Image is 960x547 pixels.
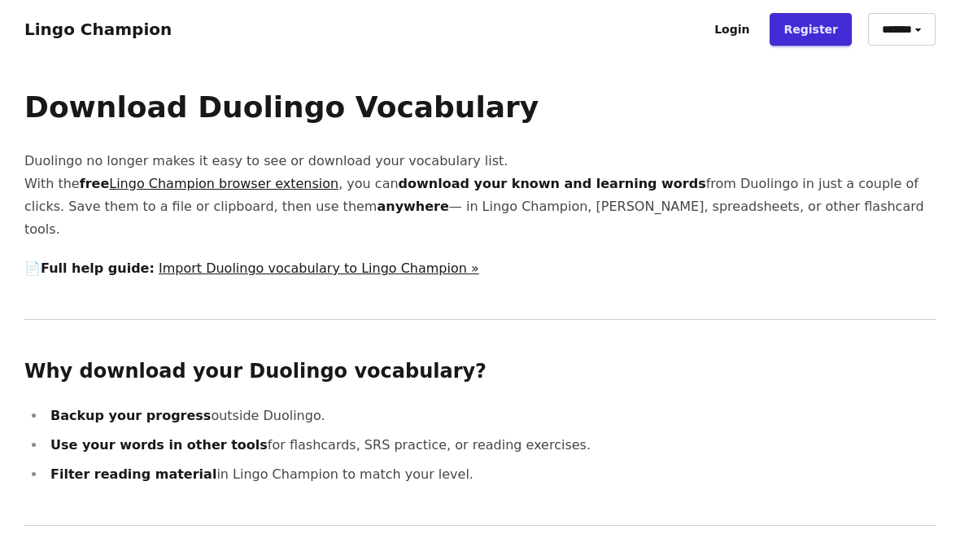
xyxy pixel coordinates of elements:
[159,260,479,276] a: Import Duolingo vocabulary to Lingo Champion »
[80,176,339,191] strong: free
[399,176,706,191] strong: download your known and learning words
[24,359,936,385] h2: Why download your Duolingo vocabulary?
[24,150,936,241] p: Duolingo no longer makes it easy to see or download your vocabulary list. With the , you can from...
[46,405,936,427] li: outside Duolingo.
[24,257,936,280] p: 📄
[377,199,448,214] strong: anywhere
[50,466,216,482] strong: Filter reading material
[770,13,852,46] a: Register
[50,408,211,423] strong: Backup your progress
[41,260,155,276] strong: Full help guide:
[109,176,338,191] a: Lingo Champion browser extension
[46,463,936,486] li: in Lingo Champion to match your level.
[700,13,763,46] a: Login
[24,91,936,124] h1: Download Duolingo Vocabulary
[50,437,268,453] strong: Use your words in other tools
[24,20,172,39] a: Lingo Champion
[46,434,936,457] li: for flashcards, SRS practice, or reading exercises.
